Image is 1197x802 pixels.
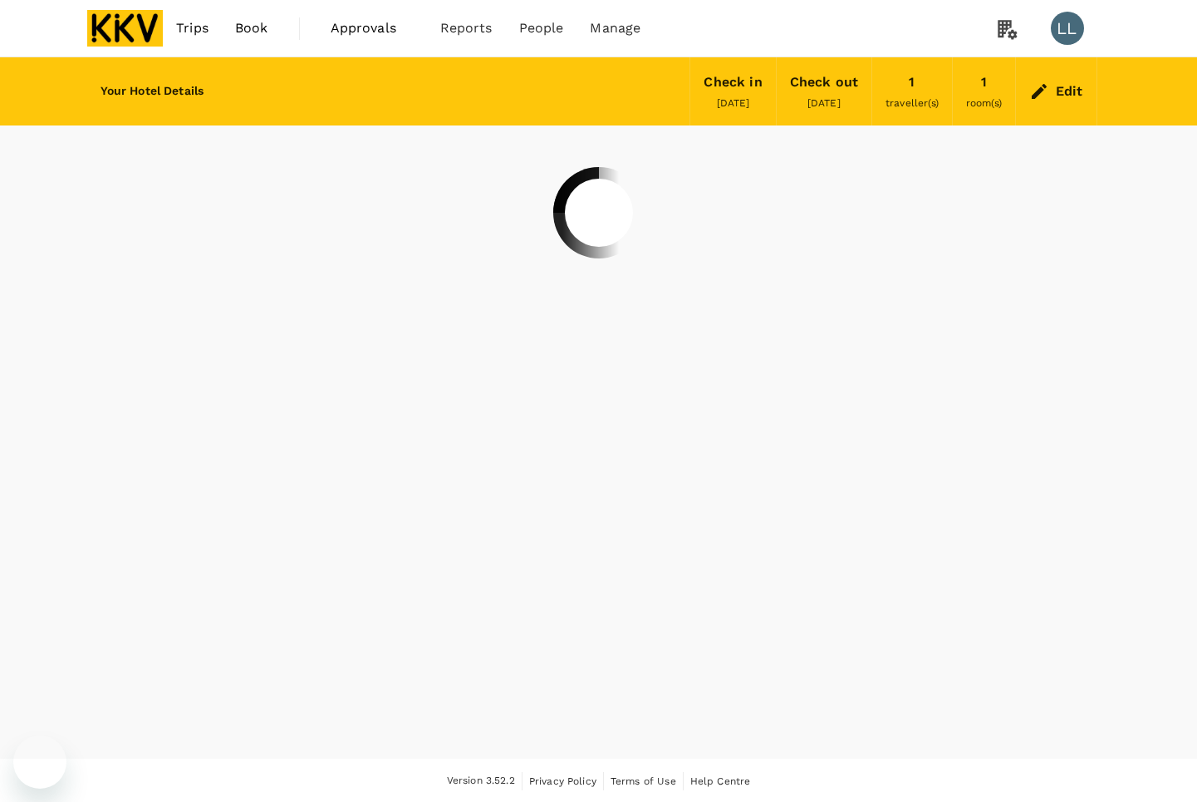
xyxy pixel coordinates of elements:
[690,775,751,787] span: Help Centre
[966,97,1002,109] span: room(s)
[611,775,676,787] span: Terms of Use
[331,18,414,38] span: Approvals
[529,772,596,790] a: Privacy Policy
[717,97,750,109] span: [DATE]
[1056,80,1083,103] div: Edit
[590,18,640,38] span: Manage
[519,18,564,38] span: People
[885,97,939,109] span: traveller(s)
[704,71,762,94] div: Check in
[235,18,268,38] span: Book
[909,71,915,94] div: 1
[87,10,164,47] img: KKV Supply Chain Sdn Bhd
[690,772,751,790] a: Help Centre
[101,82,204,101] h6: Your Hotel Details
[611,772,676,790] a: Terms of Use
[981,71,987,94] div: 1
[790,71,858,94] div: Check out
[176,18,208,38] span: Trips
[13,736,66,789] iframe: Button to launch messaging window
[440,18,493,38] span: Reports
[529,775,596,787] span: Privacy Policy
[807,97,841,109] span: [DATE]
[1051,12,1084,45] div: LL
[447,773,515,790] span: Version 3.52.2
